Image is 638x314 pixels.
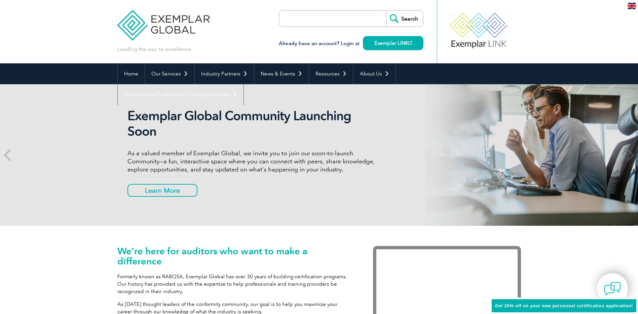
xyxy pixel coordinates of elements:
img: en [628,3,636,9]
a: Learn More [127,184,197,197]
a: About Us [353,63,396,84]
a: Industry Partners [195,63,254,84]
a: Find Certified Professional / Training Provider [118,84,243,105]
p: As a valued member of Exemplar Global, we invite you to join our soon-to-launch Community—a fun, ... [127,149,380,174]
img: open_square.png [408,41,412,45]
img: contact-chat.png [604,280,621,297]
span: Get 20% off on your new personnel certification application! [495,303,633,308]
a: Resources [309,63,353,84]
a: News & Events [254,63,309,84]
p: Leading the way to excellence [117,45,191,53]
input: Search [386,10,423,27]
a: Home [118,63,145,84]
a: Our Services [145,63,194,84]
a: Exemplar LINK [363,36,423,50]
h3: Already have an account? Login at [279,39,423,48]
p: Formerly known as RABQSA, Exemplar Global has over 30 years of building certification programs. O... [117,273,353,295]
h1: We’re here for auditors who want to make a difference [117,246,353,266]
h2: Exemplar Global Community Launching Soon [127,108,380,139]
